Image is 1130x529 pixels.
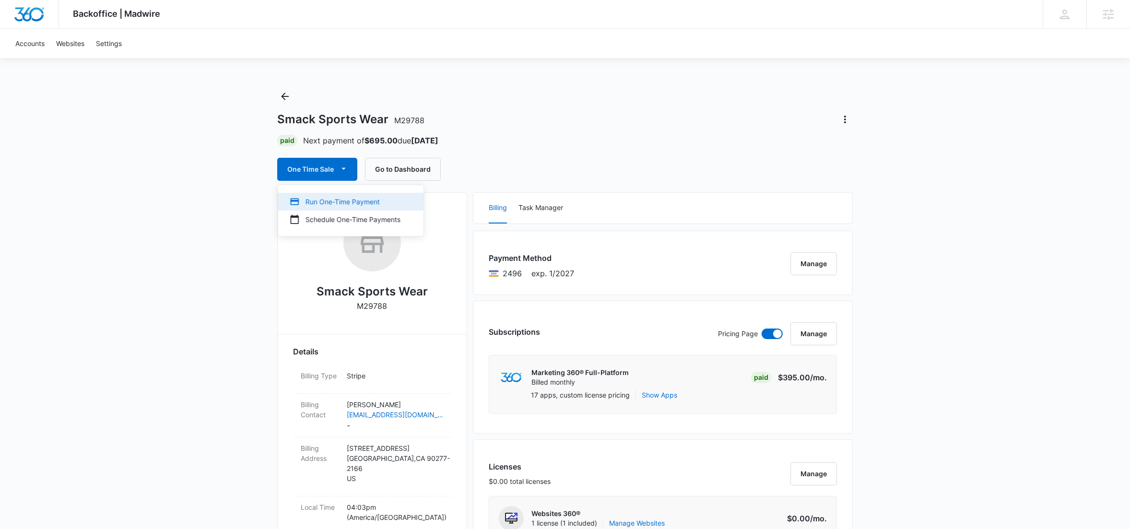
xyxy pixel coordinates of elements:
[531,509,665,518] p: Websites 360®
[347,400,444,410] p: [PERSON_NAME]
[278,193,424,211] button: Run One-Time Payment
[489,193,507,223] button: Billing
[277,158,357,181] button: One Time Sale
[790,322,837,345] button: Manage
[518,193,563,223] button: Task Manager
[301,371,339,381] dt: Billing Type
[790,462,837,485] button: Manage
[489,461,551,472] h3: Licenses
[277,89,293,104] button: Back
[50,29,90,58] a: Websites
[778,372,827,383] p: $395.00
[290,197,400,207] div: Run One-Time Payment
[301,502,339,512] dt: Local Time
[531,377,629,387] p: Billed monthly
[303,135,438,146] p: Next payment of due
[317,283,428,300] h2: Smack Sports Wear
[489,326,540,338] h3: Subscriptions
[489,252,574,264] h3: Payment Method
[357,300,388,312] p: M29788
[790,252,837,275] button: Manage
[531,390,630,400] p: 17 apps, custom license pricing
[293,437,451,496] div: Billing Address[STREET_ADDRESS][GEOGRAPHIC_DATA],CA 90277-2166US
[718,329,758,339] p: Pricing Page
[290,214,400,224] div: Schedule One-Time Payments
[394,116,424,125] span: M29788
[531,268,574,279] span: exp. 1/2027
[278,211,424,228] button: Schedule One-Time Payments
[782,513,827,524] p: $0.00
[347,400,444,431] dd: -
[411,136,438,145] strong: [DATE]
[810,514,827,523] span: /mo.
[347,371,444,381] p: Stripe
[609,518,665,528] a: Manage Websites
[531,368,629,377] p: Marketing 360® Full-Platform
[293,394,451,437] div: Billing Contact[PERSON_NAME][EMAIL_ADDRESS][DOMAIN_NAME]-
[277,112,424,127] h1: Smack Sports Wear
[531,518,665,528] span: 1 license (1 included)
[301,400,339,420] dt: Billing Contact
[837,112,853,127] button: Actions
[489,476,551,486] p: $0.00 total licenses
[642,390,677,400] button: Show Apps
[90,29,128,58] a: Settings
[347,502,444,522] p: 04:03pm ( America/[GEOGRAPHIC_DATA] )
[277,135,297,146] div: Paid
[365,136,398,145] strong: $695.00
[73,9,161,19] span: Backoffice | Madwire
[365,158,441,181] button: Go to Dashboard
[751,372,771,383] div: Paid
[347,443,444,483] p: [STREET_ADDRESS] [GEOGRAPHIC_DATA] , CA 90277-2166 US
[503,268,522,279] span: Visa ending with
[501,373,521,383] img: marketing360Logo
[810,373,827,382] span: /mo.
[347,410,444,420] a: [EMAIL_ADDRESS][DOMAIN_NAME]
[293,346,318,357] span: Details
[301,443,339,463] dt: Billing Address
[10,29,50,58] a: Accounts
[293,365,451,394] div: Billing TypeStripe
